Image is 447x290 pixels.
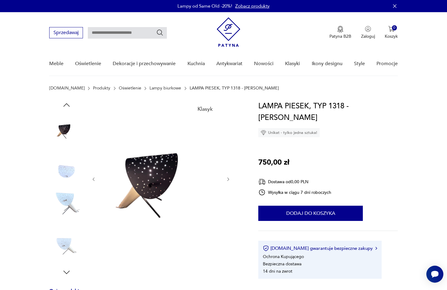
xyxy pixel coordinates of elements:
li: Bezpieczna dostawa [263,261,301,267]
img: Ikona koszyka [388,26,394,32]
a: Sprzedawaj [49,31,83,35]
a: Lampy biurkowe [150,86,181,91]
a: Oświetlenie [119,86,141,91]
button: Patyna B2B [329,26,351,39]
a: Promocje [377,52,398,75]
a: Style [354,52,365,75]
p: Patyna B2B [329,33,351,39]
div: Wysyłka w ciągu 7 dni roboczych [258,189,331,196]
li: Ochrona Kupującego [263,254,304,260]
img: Patyna - sklep z meblami i dekoracjami vintage [217,17,240,47]
img: Zdjęcie produktu LAMPA PIESEK, TYP 1318 - APOLINARY GAŁECKI [49,190,84,225]
div: Klasyk [194,103,216,116]
img: Ikona dostawy [258,178,266,186]
img: Ikona medalu [337,26,343,33]
img: Ikonka użytkownika [365,26,371,32]
button: Szukaj [156,29,163,36]
button: Sprzedawaj [49,27,83,38]
button: Dodaj do koszyka [258,206,363,221]
div: Unikat - tylko jedna sztuka! [258,128,320,137]
img: Ikona diamentu [261,130,266,135]
img: Zdjęcie produktu LAMPA PIESEK, TYP 1318 - APOLINARY GAŁECKI [49,152,84,186]
p: 750,00 zł [258,157,289,168]
a: Nowości [254,52,273,75]
img: Zdjęcie produktu LAMPA PIESEK, TYP 1318 - APOLINARY GAŁECKI [102,100,220,257]
a: Klasyki [285,52,300,75]
a: Antykwariat [216,52,242,75]
a: Kuchnia [187,52,205,75]
p: Koszyk [385,33,398,39]
div: 0 [392,25,397,30]
img: Ikona strzałki w prawo [375,247,377,250]
img: Zdjęcie produktu LAMPA PIESEK, TYP 1318 - APOLINARY GAŁECKI [49,229,84,264]
button: 0Koszyk [385,26,398,39]
a: Meble [49,52,64,75]
img: Zdjęcie produktu LAMPA PIESEK, TYP 1318 - APOLINARY GAŁECKI [49,113,84,147]
h1: LAMPA PIESEK, TYP 1318 - [PERSON_NAME] [258,100,398,124]
a: Oświetlenie [75,52,101,75]
button: Zaloguj [361,26,375,39]
a: Zobacz produkty [235,3,270,9]
div: Dostawa od 0,00 PLN [258,178,331,186]
a: Produkty [93,86,110,91]
p: Lampy od Same Old -20%! [177,3,232,9]
a: Ikony designu [312,52,342,75]
iframe: Smartsupp widget button [426,266,443,283]
p: LAMPA PIESEK, TYP 1318 - [PERSON_NAME] [190,86,279,91]
a: Dekoracje i przechowywanie [113,52,176,75]
a: Ikona medaluPatyna B2B [329,26,351,39]
p: Zaloguj [361,33,375,39]
button: [DOMAIN_NAME] gwarantuje bezpieczne zakupy [263,245,377,251]
img: Ikona certyfikatu [263,245,269,251]
li: 14 dni na zwrot [263,268,292,274]
a: [DOMAIN_NAME] [49,86,85,91]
